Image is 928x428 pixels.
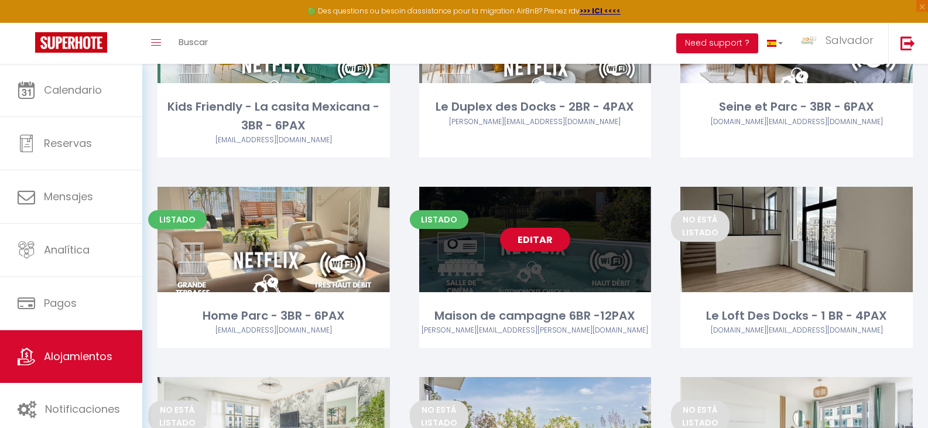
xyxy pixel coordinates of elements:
[676,33,758,53] button: Need support ?
[580,6,621,16] a: >>> ICI <<<<
[800,35,818,46] img: ...
[44,296,77,310] span: Pagos
[826,33,874,47] span: Salvador
[671,210,730,242] span: No está listado
[419,117,652,128] div: Airbnb
[157,325,390,336] div: Airbnb
[148,210,207,229] span: Listado
[419,325,652,336] div: Airbnb
[792,23,888,64] a: ... Salvador
[44,189,93,204] span: Mensajes
[680,325,913,336] div: Airbnb
[157,98,390,135] div: Kids Friendly - La casita Mexicana - 3BR - 6PAX
[157,135,390,146] div: Airbnb
[179,36,208,48] span: Buscar
[500,228,570,251] a: Editar
[35,32,107,53] img: Super Booking
[170,23,217,64] a: Buscar
[44,349,112,364] span: Alojamientos
[419,98,652,116] div: Le Duplex des Docks - 2BR - 4PAX
[44,242,90,257] span: Analítica
[44,83,102,97] span: Calendario
[680,98,913,116] div: Seine et Parc - 3BR - 6PAX
[44,136,92,150] span: Reservas
[157,307,390,325] div: Home Parc - 3BR - 6PAX
[45,402,120,416] span: Notificaciones
[900,36,915,50] img: logout
[680,117,913,128] div: Airbnb
[680,307,913,325] div: Le Loft Des Docks - 1 BR - 4PAX
[410,210,468,229] span: Listado
[419,307,652,325] div: Maison de campagne 6BR -12PAX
